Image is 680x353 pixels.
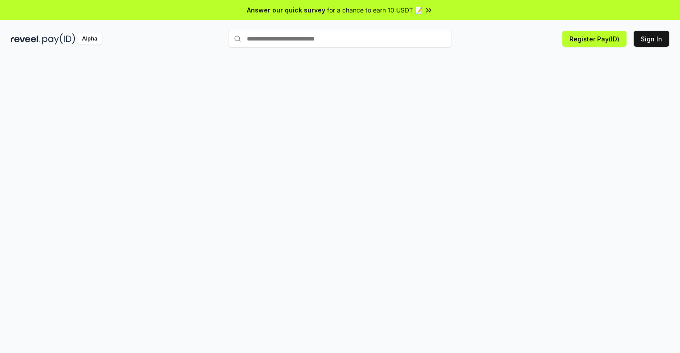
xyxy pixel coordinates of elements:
[247,5,325,15] span: Answer our quick survey
[11,33,41,45] img: reveel_dark
[327,5,422,15] span: for a chance to earn 10 USDT 📝
[562,31,627,47] button: Register Pay(ID)
[77,33,102,45] div: Alpha
[634,31,669,47] button: Sign In
[42,33,75,45] img: pay_id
